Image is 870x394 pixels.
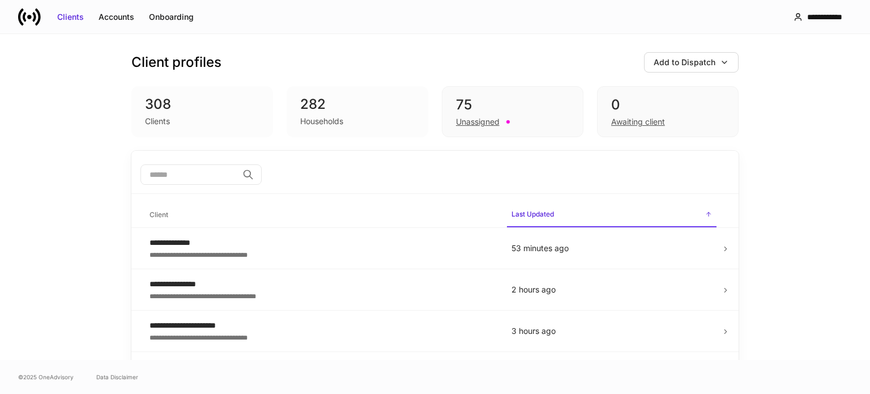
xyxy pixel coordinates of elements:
[456,116,500,128] div: Unassigned
[131,53,221,71] h3: Client profiles
[149,11,194,23] div: Onboarding
[507,203,717,227] span: Last Updated
[18,372,74,382] span: © 2025 OneAdvisory
[99,11,134,23] div: Accounts
[150,209,168,220] h6: Client
[145,204,498,227] span: Client
[145,116,170,127] div: Clients
[511,209,554,219] h6: Last Updated
[644,52,739,73] button: Add to Dispatch
[654,57,715,68] div: Add to Dispatch
[511,325,712,337] p: 3 hours ago
[611,96,724,114] div: 0
[611,116,665,128] div: Awaiting client
[50,8,91,26] button: Clients
[442,86,583,137] div: 75Unassigned
[300,116,343,127] div: Households
[300,95,415,113] div: 282
[511,284,712,295] p: 2 hours ago
[145,95,259,113] div: 308
[91,8,142,26] button: Accounts
[511,243,712,254] p: 53 minutes ago
[142,8,201,26] button: Onboarding
[96,372,138,382] a: Data Disclaimer
[57,11,84,23] div: Clients
[597,86,739,137] div: 0Awaiting client
[456,96,569,114] div: 75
